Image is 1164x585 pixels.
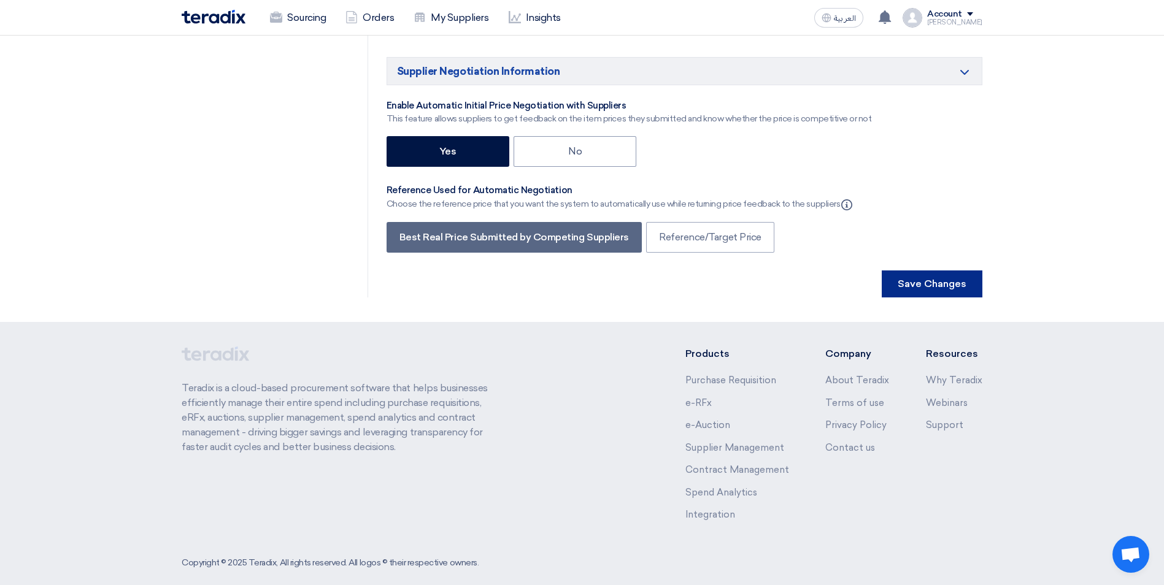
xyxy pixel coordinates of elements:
[834,14,856,23] span: العربية
[927,9,962,20] div: Account
[685,375,776,386] a: Purchase Requisition
[685,346,789,361] li: Products
[1112,536,1149,573] a: Open chat
[685,487,757,498] a: Spend Analytics
[685,397,712,408] a: e-RFx
[825,442,875,453] a: Contact us
[260,4,336,31] a: Sourcing
[387,136,509,167] label: Yes
[182,381,502,454] p: Teradix is a cloud-based procurement software that helps businesses efficiently manage their enti...
[685,442,784,453] a: Supplier Management
[387,57,982,85] h5: Supplier Negotiation Information
[685,419,730,430] a: e-Auction
[499,4,571,31] a: Insights
[646,222,774,253] label: Reference/Target Price
[182,556,479,569] div: Copyright © 2025 Teradix, All rights reserved. All logos © their respective owners.
[825,346,889,361] li: Company
[387,100,872,112] div: Enable Automatic Initial Price Negotiation with Suppliers
[814,8,863,28] button: العربية
[387,112,872,125] div: This feature allows suppliers to get feedback on the item prices they submitted and know whether ...
[882,270,982,297] button: Save Changes
[182,10,245,24] img: Teradix logo
[926,397,968,408] a: Webinars
[685,509,735,520] a: Integration
[926,375,982,386] a: Why Teradix
[903,8,922,28] img: profile_test.png
[404,4,498,31] a: My Suppliers
[926,346,982,361] li: Resources
[514,136,636,167] label: No
[685,464,789,475] a: Contract Management
[825,397,884,408] a: Terms of use
[387,196,855,211] div: Choose the reference price that you want the system to automatically use while returning price fe...
[825,375,889,386] a: About Teradix
[387,185,855,197] div: Reference Used for Automatic Negotiation
[336,4,404,31] a: Orders
[927,19,982,26] div: [PERSON_NAME]
[387,222,642,253] label: Best Real Price Submitted by Competing Suppliers
[926,419,963,430] a: Support
[825,419,887,430] a: Privacy Policy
